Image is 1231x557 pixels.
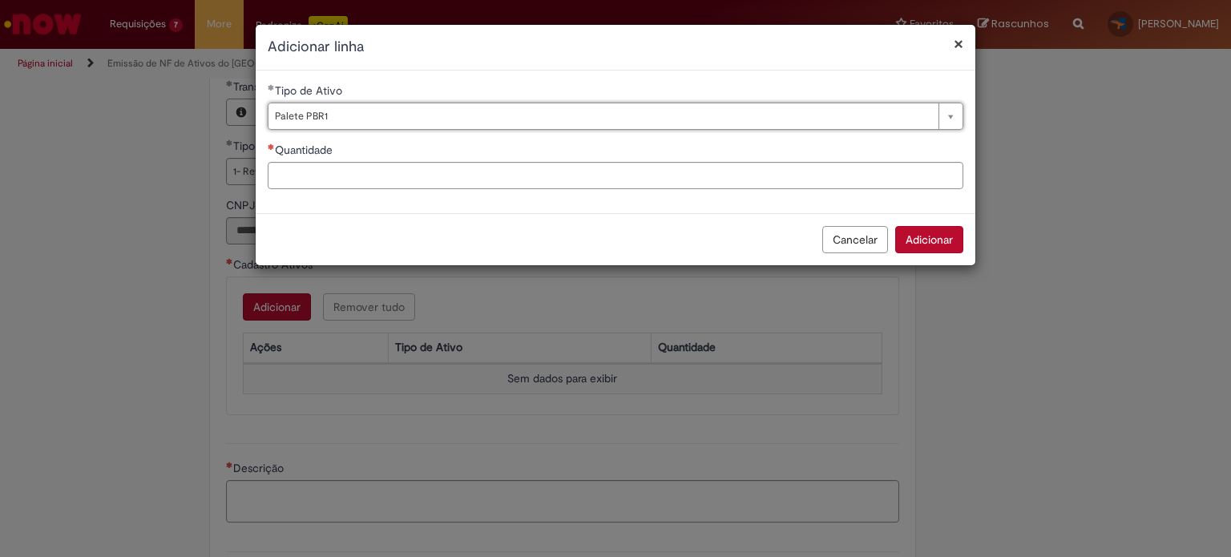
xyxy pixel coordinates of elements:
span: Palete PBR1 [275,103,930,129]
h2: Adicionar linha [268,37,963,58]
button: Cancelar [822,226,888,253]
span: Tipo de Ativo [275,83,345,98]
input: Quantidade [268,162,963,189]
button: Adicionar [895,226,963,253]
span: Quantidade [275,143,336,157]
span: Necessários [268,143,275,150]
button: Fechar modal [954,35,963,52]
span: Obrigatório Preenchido [268,84,275,91]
